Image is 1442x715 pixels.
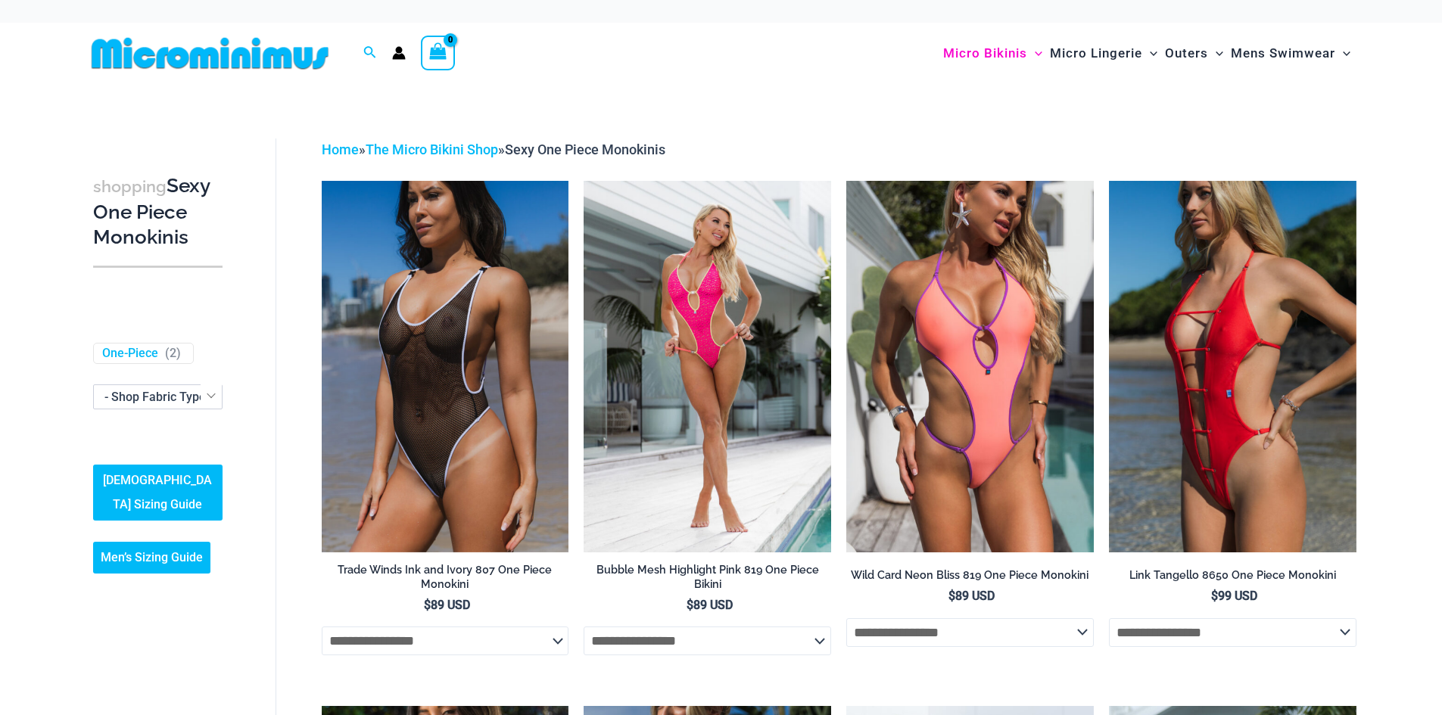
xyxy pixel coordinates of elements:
a: Tradewinds Ink and Ivory 807 One Piece 03Tradewinds Ink and Ivory 807 One Piece 04Tradewinds Ink ... [322,181,569,552]
nav: Site Navigation [937,28,1357,79]
span: - Shop Fabric Type [104,390,206,404]
a: Wild Card Neon Bliss 819 One Piece Monokini [846,568,1094,588]
a: The Micro Bikini Shop [366,141,498,157]
a: Bubble Mesh Highlight Pink 819 One Piece 01Bubble Mesh Highlight Pink 819 One Piece 03Bubble Mesh... [584,181,831,552]
a: Home [322,141,359,157]
img: MM SHOP LOGO FLAT [86,36,335,70]
a: Account icon link [392,46,406,60]
bdi: 89 USD [687,598,733,612]
a: Micro LingerieMenu ToggleMenu Toggle [1046,30,1161,76]
span: - Shop Fabric Type [94,385,222,409]
a: Link Tangello 8650 One Piece Monokini [1109,568,1356,588]
a: Mens SwimwearMenu ToggleMenu Toggle [1227,30,1354,76]
a: Men’s Sizing Guide [93,542,210,574]
span: Menu Toggle [1335,34,1350,73]
a: Wild Card Neon Bliss 819 One Piece 04Wild Card Neon Bliss 819 One Piece 05Wild Card Neon Bliss 81... [846,181,1094,552]
img: Bubble Mesh Highlight Pink 819 One Piece 01 [584,181,831,552]
a: Trade Winds Ink and Ivory 807 One Piece Monokini [322,563,569,597]
span: Micro Lingerie [1050,34,1142,73]
span: Menu Toggle [1208,34,1223,73]
img: Link Tangello 8650 One Piece Monokini 11 [1109,181,1356,552]
a: Link Tangello 8650 One Piece Monokini 11Link Tangello 8650 One Piece Monokini 12Link Tangello 865... [1109,181,1356,552]
img: Wild Card Neon Bliss 819 One Piece 04 [846,181,1094,552]
a: Search icon link [363,44,377,63]
h2: Wild Card Neon Bliss 819 One Piece Monokini [846,568,1094,583]
img: Tradewinds Ink and Ivory 807 One Piece 03 [322,181,569,552]
bdi: 89 USD [948,589,995,603]
span: 2 [170,346,176,360]
span: Micro Bikinis [943,34,1027,73]
span: ( ) [165,346,181,362]
span: $ [424,598,431,612]
span: shopping [93,177,167,196]
span: Menu Toggle [1142,34,1157,73]
span: $ [1211,589,1218,603]
h3: Sexy One Piece Monokinis [93,173,223,250]
a: One-Piece [102,346,158,362]
span: $ [948,589,955,603]
bdi: 89 USD [424,598,470,612]
span: - Shop Fabric Type [93,384,223,409]
a: Micro BikinisMenu ToggleMenu Toggle [939,30,1046,76]
a: View Shopping Cart, empty [421,36,456,70]
h2: Trade Winds Ink and Ivory 807 One Piece Monokini [322,563,569,591]
a: Bubble Mesh Highlight Pink 819 One Piece Bikini [584,563,831,597]
a: OutersMenu ToggleMenu Toggle [1161,30,1227,76]
span: $ [687,598,693,612]
span: Mens Swimwear [1231,34,1335,73]
span: Sexy One Piece Monokinis [505,141,665,157]
a: [DEMOGRAPHIC_DATA] Sizing Guide [93,465,223,521]
bdi: 99 USD [1211,589,1257,603]
span: Menu Toggle [1027,34,1042,73]
span: Outers [1165,34,1208,73]
h2: Bubble Mesh Highlight Pink 819 One Piece Bikini [584,563,831,591]
span: » » [322,141,665,157]
h2: Link Tangello 8650 One Piece Monokini [1109,568,1356,583]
